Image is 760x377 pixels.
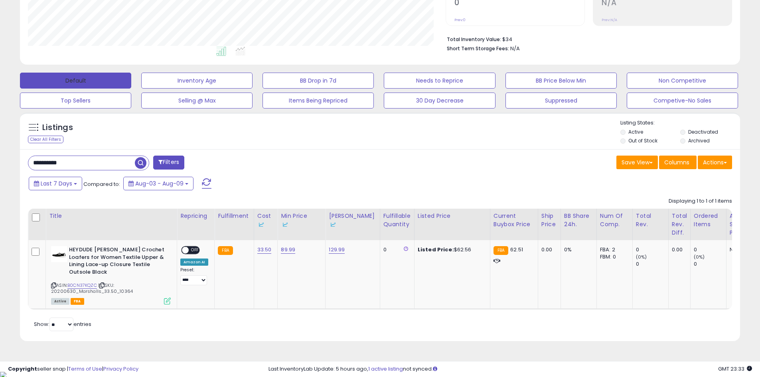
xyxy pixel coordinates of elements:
small: (0%) [694,254,705,260]
div: 0 [694,261,726,268]
div: Last InventoryLab Update: 5 hours ago, not synced. [268,365,752,373]
a: 33.50 [257,246,272,254]
div: 0 [383,246,408,253]
span: Aug-03 - Aug-09 [135,180,184,188]
button: Items Being Repriced [263,93,374,109]
div: FBM: 0 [600,253,626,261]
button: Inventory Age [141,73,253,89]
h5: Listings [42,122,73,133]
span: Columns [664,158,689,166]
div: Ordered Items [694,212,723,229]
button: Non Competitive [627,73,738,89]
label: Archived [688,137,710,144]
li: $34 [447,34,726,43]
small: Prev: N/A [602,18,617,22]
span: OFF [189,247,201,254]
a: 129.99 [329,246,345,254]
button: Save View [616,156,658,169]
span: Last 7 Days [41,180,72,188]
span: FBA [71,298,84,305]
img: InventoryLab Logo [329,221,337,229]
b: Short Term Storage Fees: [447,45,509,52]
button: Actions [698,156,732,169]
button: Filters [153,156,184,170]
span: Compared to: [83,180,120,188]
div: Min Price [281,212,322,229]
a: 89.99 [281,246,295,254]
span: Show: entries [34,320,91,328]
span: All listings currently available for purchase on Amazon [51,298,69,305]
div: [PERSON_NAME] [329,212,376,229]
div: Displaying 1 to 1 of 1 items [669,197,732,205]
div: Preset: [180,267,208,285]
button: Columns [659,156,697,169]
a: Privacy Policy [103,365,138,373]
div: Total Rev. [636,212,665,229]
button: BB Drop in 7d [263,73,374,89]
small: (0%) [636,254,647,260]
div: Some or all of the values in this column are provided from Inventory Lab. [281,220,322,229]
a: Terms of Use [68,365,102,373]
span: 62.51 [510,246,523,253]
label: Out of Stock [628,137,657,144]
small: Prev: 0 [454,18,466,22]
button: Selling @ Max [141,93,253,109]
button: Needs to Reprice [384,73,495,89]
div: seller snap | | [8,365,138,373]
img: InventoryLab Logo [257,221,265,229]
small: FBA [494,246,508,255]
div: 0 [636,246,668,253]
small: FBA [218,246,233,255]
img: InventoryLab Logo [281,221,289,229]
div: Ship Price [541,212,557,229]
span: 2025-08-17 23:33 GMT [718,365,752,373]
div: Some or all of the values in this column are provided from Inventory Lab. [329,220,376,229]
div: FBA: 2 [600,246,626,253]
p: Listing States: [620,119,740,127]
div: Avg Selling Price [730,212,759,237]
button: BB Price Below Min [505,73,617,89]
div: Repricing [180,212,211,220]
div: 0% [564,246,590,253]
div: Total Rev. Diff. [672,212,687,237]
div: $62.56 [418,246,484,253]
span: | SKU: 20200630_Marshalls_33.50_10364 [51,282,133,294]
div: Cost [257,212,274,229]
button: Competive-No Sales [627,93,738,109]
a: 1 active listing [368,365,403,373]
label: Deactivated [688,128,718,135]
div: 0.00 [541,246,555,253]
button: Last 7 Days [29,177,82,190]
div: Title [49,212,174,220]
div: ASIN: [51,246,171,304]
div: Clear All Filters [28,136,63,143]
b: Total Inventory Value: [447,36,501,43]
div: Amazon AI [180,259,208,266]
a: B0CN37KQZC [67,282,97,289]
button: Top Sellers [20,93,131,109]
div: Current Buybox Price [494,212,535,229]
b: HEYDUDE [PERSON_NAME] Crochet Loafers for Women Textile Upper & Lining Lace-up Closure Textile Ou... [69,246,166,278]
button: Aug-03 - Aug-09 [123,177,193,190]
button: Suppressed [505,93,617,109]
div: Fulfillment [218,212,250,220]
div: Fulfillable Quantity [383,212,411,229]
b: Listed Price: [418,246,454,253]
div: 0 [636,261,668,268]
span: N/A [510,45,520,52]
label: Active [628,128,643,135]
div: BB Share 24h. [564,212,593,229]
img: 31BMI11KRwL._SL40_.jpg [51,246,67,262]
button: Default [20,73,131,89]
div: 0 [694,246,726,253]
div: 0.00 [672,246,684,253]
div: N/A [730,246,756,253]
div: Listed Price [418,212,487,220]
div: Some or all of the values in this column are provided from Inventory Lab. [257,220,274,229]
div: Num of Comp. [600,212,629,229]
button: 30 Day Decrease [384,93,495,109]
strong: Copyright [8,365,37,373]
